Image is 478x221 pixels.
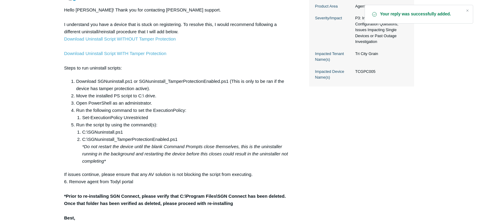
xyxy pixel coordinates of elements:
[76,78,289,92] li: Download SGNuninstall.ps1 or SGNuninstall_TamperProtectionEnabled.ps1 (This is only to be ran if ...
[315,3,352,9] dt: Product Area
[64,51,166,56] a: Download Uninstall Script WITH Tamper Protection
[82,114,289,121] li: Set-ExecutionPolicy Unrestricted
[76,99,289,107] li: Open PowerShell as an administrator.
[64,36,176,41] a: Download Uninstall Script WITHOUT Tamper Protection
[352,15,408,45] dd: P3: Initial Deployment Help, Configuration Questions, Issues Impacting Single Devices or Past Out...
[76,121,289,165] li: Run the script by using the command(s):
[352,69,408,75] dd: TCGPC005
[76,107,289,121] li: Run the following command to set the ExecutionPolicy:
[315,69,352,80] dt: Impacted Device Name(s)
[82,136,289,165] li: C:\SGNuninstall_TamperProtectionEnabled.ps1
[463,6,472,15] div: Close
[315,15,352,21] dt: Severity/Impact
[380,11,461,17] strong: Your reply was successfully added.
[82,128,289,136] li: C:\SGNuninstall.ps1
[82,144,288,164] i: *Do not restart the device until the blank Command Prompts close themselves, this is the uninstal...
[352,51,408,57] dd: Tri City Grain
[64,215,75,220] strong: Best,
[76,92,289,99] li: Move the installed PS script to C:\ drive.
[64,193,286,206] strong: *Prior to re-installing SGN Connect, please verify that C:\Program Files\SGN Connect has been del...
[352,3,408,9] dd: Agent
[315,51,352,63] dt: Impacted Tenant Name(s)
